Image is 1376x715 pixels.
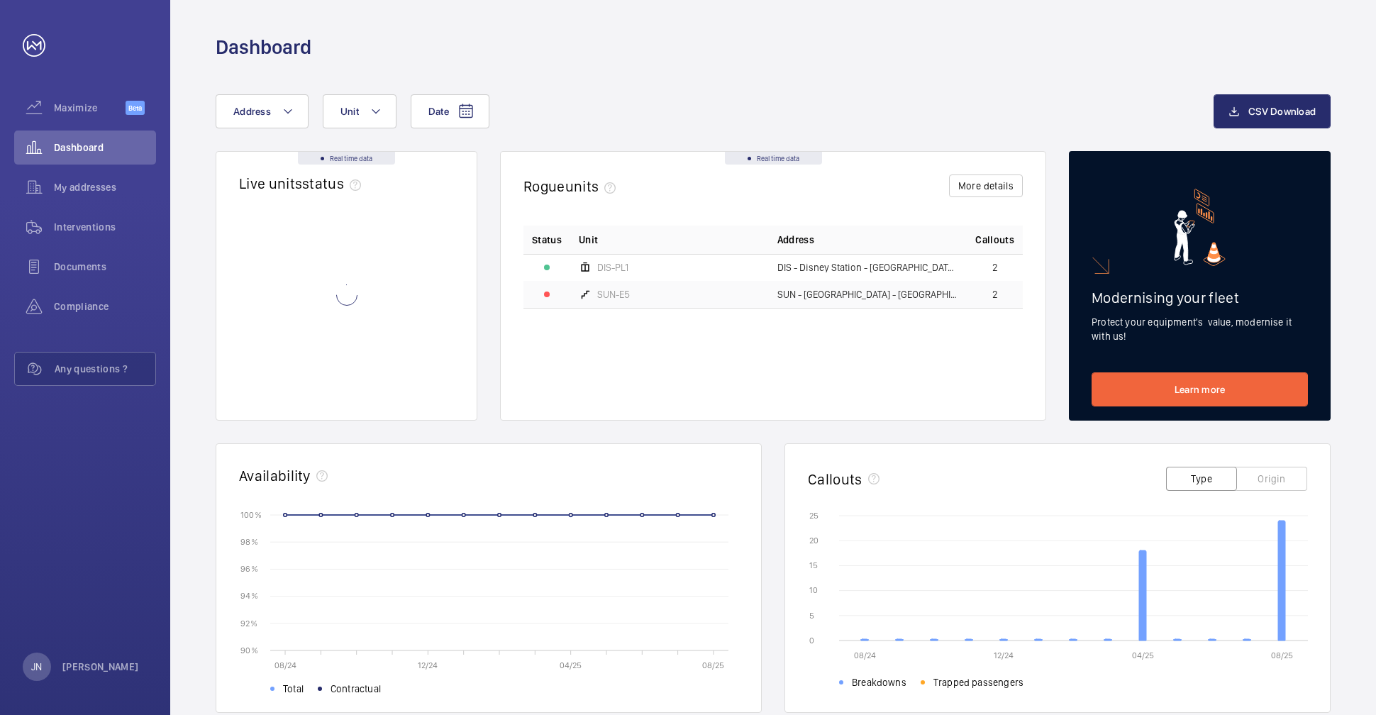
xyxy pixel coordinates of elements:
span: Unit [579,233,598,247]
span: status [302,174,367,192]
button: More details [949,174,1023,197]
text: 90 % [240,645,258,655]
text: 25 [809,511,819,521]
text: 0 [809,636,814,645]
span: My addresses [54,180,156,194]
h2: Rogue [523,177,621,195]
button: Type [1166,467,1237,491]
span: Contractual [331,682,381,696]
span: Documents [54,260,156,274]
text: 08/24 [274,660,296,670]
span: 2 [992,262,998,272]
h2: Modernising your fleet [1092,289,1308,306]
text: 100 % [240,509,262,519]
span: Unit [340,106,359,117]
span: 2 [992,289,998,299]
h2: Callouts [808,470,862,488]
text: 96 % [240,564,258,574]
p: Protect your equipment's value, modernise it with us! [1092,315,1308,343]
button: Address [216,94,309,128]
span: SUN-E5 [597,289,630,299]
span: Trapped passengers [933,675,1023,689]
span: DIS - Disney Station - [GEOGRAPHIC_DATA] [GEOGRAPHIC_DATA] [777,262,959,272]
span: Callouts [975,233,1014,247]
span: Maximize [54,101,126,115]
text: 04/25 [560,660,582,670]
p: Status [532,233,562,247]
text: 10 [809,585,818,595]
span: Compliance [54,299,156,314]
button: Date [411,94,489,128]
button: CSV Download [1214,94,1331,128]
text: 94 % [240,591,258,601]
text: 04/25 [1132,650,1154,660]
span: Beta [126,101,145,115]
div: Real time data [725,152,822,165]
h2: Live units [239,174,367,192]
img: marketing-card.svg [1174,189,1226,266]
a: Learn more [1092,372,1308,406]
span: Date [428,106,449,117]
span: Address [233,106,271,117]
text: 15 [809,560,818,570]
text: 5 [809,611,814,621]
text: 20 [809,536,819,545]
h1: Dashboard [216,34,311,60]
span: Any questions ? [55,362,155,376]
span: Total [283,682,304,696]
div: Real time data [298,152,395,165]
h2: Availability [239,467,311,484]
p: [PERSON_NAME] [62,660,139,674]
span: CSV Download [1248,106,1316,117]
span: Dashboard [54,140,156,155]
span: Interventions [54,220,156,234]
span: Breakdowns [852,675,906,689]
button: Unit [323,94,396,128]
span: units [565,177,622,195]
text: 12/24 [418,660,438,670]
text: 92 % [240,618,257,628]
span: SUN - [GEOGRAPHIC_DATA] - [GEOGRAPHIC_DATA] [GEOGRAPHIC_DATA] [777,289,959,299]
span: Address [777,233,814,247]
p: JN [31,660,42,674]
text: 08/25 [702,660,724,670]
span: DIS-PL1 [597,262,628,272]
text: 08/24 [854,650,876,660]
text: 12/24 [994,650,1014,660]
button: Origin [1236,467,1307,491]
text: 98 % [240,537,258,547]
text: 08/25 [1271,650,1293,660]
